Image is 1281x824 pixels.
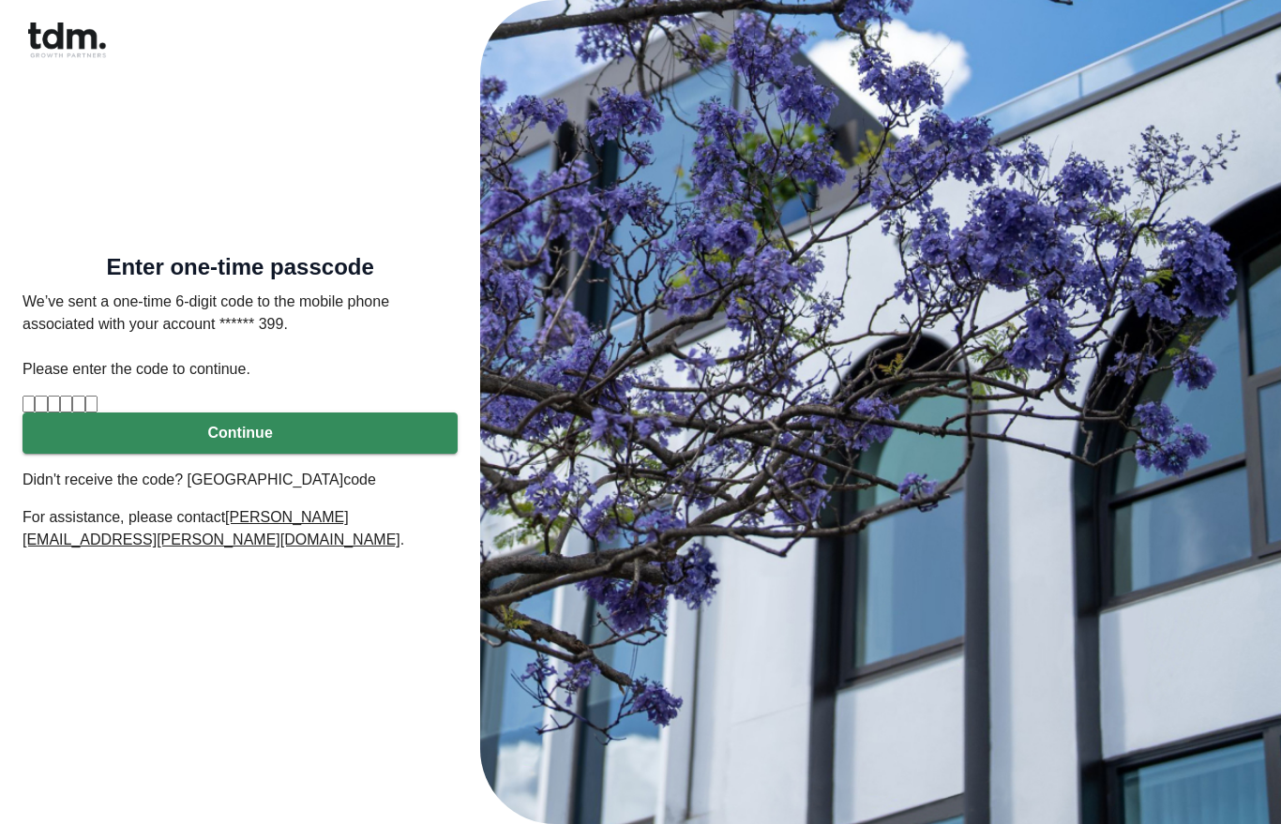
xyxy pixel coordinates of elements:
[23,469,458,491] p: Didn't receive the code? [GEOGRAPHIC_DATA]
[85,396,98,412] input: Digit 6
[48,396,60,412] input: Digit 3
[23,506,458,551] p: For assistance, please contact .
[60,396,72,412] input: Digit 4
[35,396,47,412] input: Digit 2
[23,396,35,412] input: Please enter verification code. Digit 1
[23,412,458,454] button: Continue
[23,258,458,277] h5: Enter one-time passcode
[343,472,376,487] a: code
[23,291,458,381] p: We’ve sent a one-time 6-digit code to the mobile phone associated with your account ****** 399. P...
[72,396,84,412] input: Digit 5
